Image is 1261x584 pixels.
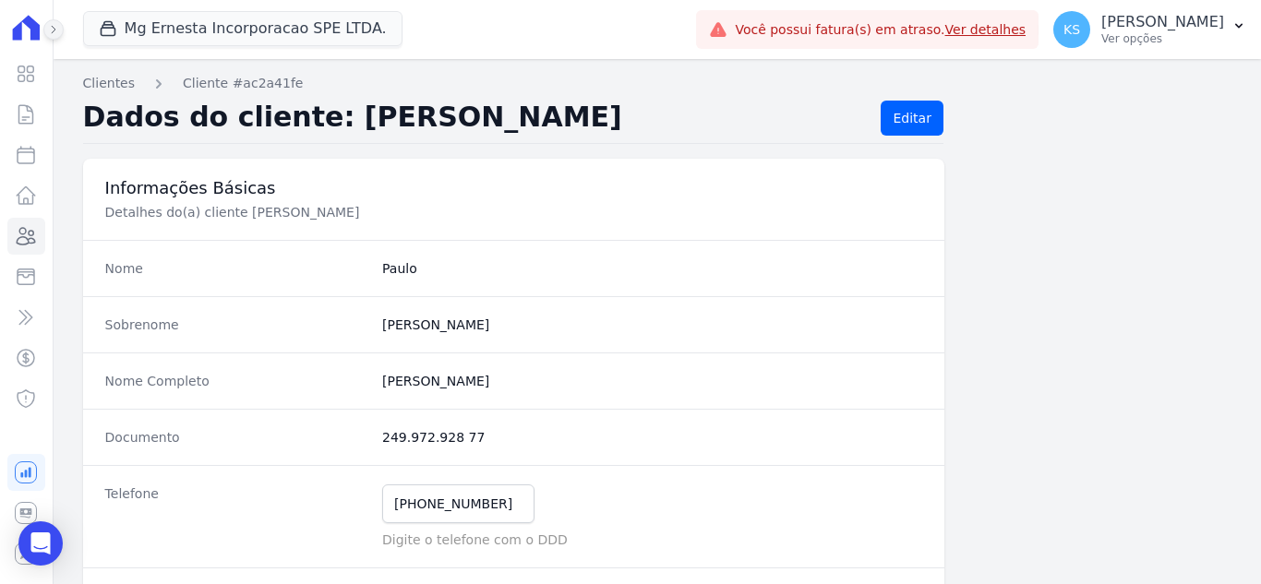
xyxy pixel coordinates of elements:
a: Cliente #ac2a41fe [183,74,303,93]
a: Editar [881,101,943,136]
dd: Paulo [382,259,922,278]
dd: 249.972.928 77 [382,428,922,447]
span: Você possui fatura(s) em atraso. [735,20,1026,40]
p: Ver opções [1101,31,1224,46]
button: Mg Ernesta Incorporacao SPE LTDA. [83,11,402,46]
dd: [PERSON_NAME] [382,316,922,334]
p: Digite o telefone com o DDD [382,530,922,549]
p: Detalhes do(a) cliente [PERSON_NAME] [105,203,726,221]
a: Clientes [83,74,135,93]
dt: Nome Completo [105,372,367,390]
p: [PERSON_NAME] [1101,13,1224,31]
a: Ver detalhes [945,22,1027,37]
h2: Dados do cliente: [PERSON_NAME] [83,101,867,136]
dt: Nome [105,259,367,278]
dt: Sobrenome [105,316,367,334]
dt: Documento [105,428,367,447]
span: KS [1063,23,1080,36]
dd: [PERSON_NAME] [382,372,922,390]
h3: Informações Básicas [105,177,922,199]
dt: Telefone [105,484,367,549]
nav: Breadcrumb [83,74,1231,93]
button: KS [PERSON_NAME] Ver opções [1039,4,1261,55]
div: Open Intercom Messenger [18,521,63,566]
